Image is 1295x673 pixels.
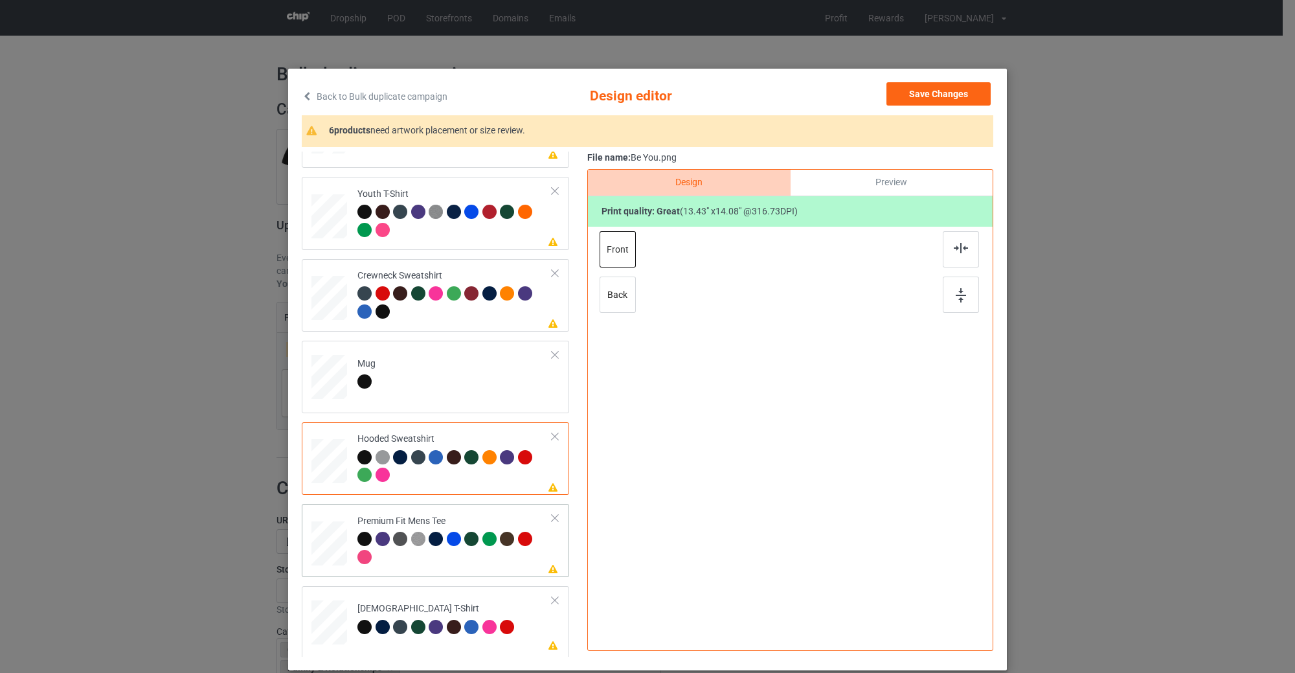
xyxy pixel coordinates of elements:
[631,152,677,163] span: Be You.png
[657,206,680,216] span: great
[302,422,569,495] div: Hooded Sweatshirt
[411,532,425,546] img: heather_texture.png
[588,170,790,196] div: Design
[302,82,447,111] a: Back to Bulk duplicate campaign
[954,243,968,253] img: svg+xml;base64,PD94bWwgdmVyc2lvbj0iMS4wIiBlbmNvZGluZz0iVVRGLTgiPz4KPHN2ZyB3aWR0aD0iMjJweCIgaGVpZ2...
[357,433,552,481] div: Hooded Sweatshirt
[357,515,552,564] div: Premium Fit Mens Tee
[680,206,798,216] span: ( 13.43 " x 14.08 " @ 316.73 DPI)
[329,125,370,135] span: 6 products
[357,602,518,633] div: [DEMOGRAPHIC_DATA] T-Shirt
[429,205,443,219] img: heather_texture.png
[302,259,569,332] div: Crewneck Sweatshirt
[600,277,636,313] div: back
[602,206,680,216] b: Print quality:
[357,269,552,318] div: Crewneck Sweatshirt
[886,82,991,106] button: Save Changes
[956,288,966,302] img: svg+xml;base64,PD94bWwgdmVyc2lvbj0iMS4wIiBlbmNvZGluZz0iVVRGLTgiPz4KPHN2ZyB3aWR0aD0iMTZweCIgaGVpZ2...
[791,170,993,196] div: Preview
[600,231,636,268] div: front
[302,177,569,249] div: Youth T-Shirt
[357,358,376,388] div: Mug
[302,586,569,659] div: [DEMOGRAPHIC_DATA] T-Shirt
[587,152,631,163] span: File name:
[370,125,525,135] span: need artwork placement or size review.
[306,126,324,135] img: warning
[357,188,552,236] div: Youth T-Shirt
[302,504,569,576] div: Premium Fit Mens Tee
[590,82,745,111] span: Design editor
[302,341,569,413] div: Mug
